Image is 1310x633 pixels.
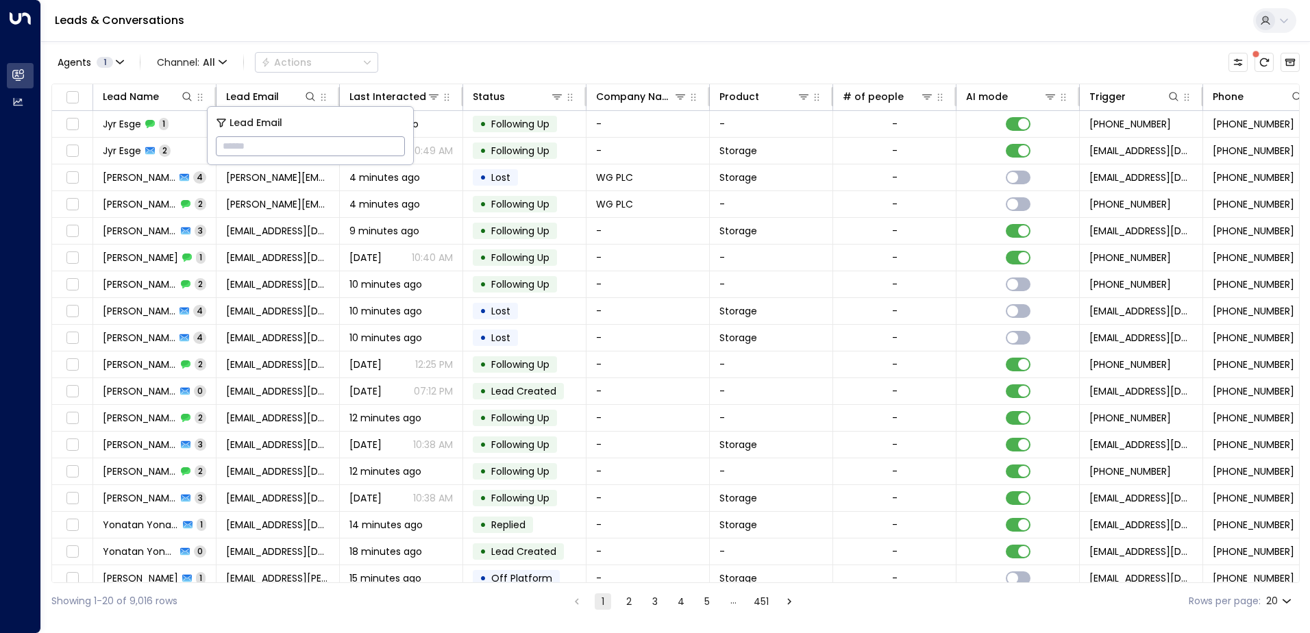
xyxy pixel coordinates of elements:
[64,276,81,293] span: Toggle select row
[586,245,710,271] td: -
[64,196,81,213] span: Toggle select row
[1089,171,1193,184] span: leads@space-station.co.uk
[491,171,510,184] span: Lost
[226,518,330,532] span: yonata.h@hotmail.co.uk
[491,197,549,211] span: Following Up
[1213,411,1294,425] span: +447838729058
[710,405,833,431] td: -
[719,571,757,585] span: Storage
[97,57,113,68] span: 1
[55,12,184,28] a: Leads & Conversations
[349,171,420,184] span: 4 minutes ago
[151,53,232,72] button: Channel:All
[1089,251,1171,264] span: +447895059081
[1089,117,1171,131] span: +447756334573
[226,384,330,398] span: lukecurran@hotmail.co.uk
[1213,438,1294,451] span: +447838729058
[892,197,898,211] div: -
[64,142,81,160] span: Toggle select row
[226,331,330,345] span: lukecurran@hotmail.co.uk
[491,251,549,264] span: Following Up
[1255,53,1274,72] span: There are new threads available. Refresh the grid to view the latest updates.
[64,169,81,186] span: Toggle select row
[710,111,833,137] td: -
[261,56,312,69] div: Actions
[491,384,556,398] span: Lead Created
[491,518,526,532] span: Replied
[596,88,673,105] div: Company Name
[103,384,176,398] span: Luke Curran
[647,593,663,610] button: Go to page 3
[491,304,510,318] span: Lost
[1213,358,1294,371] span: +447817592854
[480,139,486,162] div: •
[480,540,486,563] div: •
[1213,571,1294,585] span: +447944691479
[480,219,486,243] div: •
[719,331,757,345] span: Storage
[491,117,549,131] span: Following Up
[1089,197,1171,211] span: +441295123123
[194,545,206,557] span: 0
[480,433,486,456] div: •
[491,411,549,425] span: Following Up
[103,251,178,264] span: Casey Burkinshaw
[103,144,141,158] span: Jyr Esge
[710,538,833,564] td: -
[230,115,282,131] span: Lead Email
[892,117,898,131] div: -
[103,358,177,371] span: Luke Curran
[586,512,710,538] td: -
[226,464,330,478] span: ronbuzz@outlook.com
[892,304,898,318] div: -
[64,436,81,454] span: Toggle select row
[1089,571,1193,585] span: leads@space-station.co.uk
[480,273,486,296] div: •
[586,485,710,511] td: -
[1089,545,1193,558] span: leads@space-station.co.uk
[103,545,176,558] span: Yonatan Yonatan
[415,358,453,371] p: 12:25 PM
[719,171,757,184] span: Storage
[719,304,757,318] span: Storage
[586,565,710,591] td: -
[349,251,382,264] span: Aug 21, 2025
[586,111,710,137] td: -
[64,490,81,507] span: Toggle select row
[1089,411,1171,425] span: +447838729058
[480,166,486,189] div: •
[1213,117,1294,131] span: +447756334573
[51,53,129,72] button: Agents1
[892,545,898,558] div: -
[480,406,486,430] div: •
[64,383,81,400] span: Toggle select row
[103,197,177,211] span: Heidi Fowler
[103,88,194,105] div: Lead Name
[349,384,382,398] span: Aug 11, 2025
[64,410,81,427] span: Toggle select row
[480,567,486,590] div: •
[349,197,420,211] span: 4 minutes ago
[349,438,382,451] span: Aug 21, 2025
[480,513,486,536] div: •
[710,191,833,217] td: -
[226,571,330,585] span: hall.steve@live.co.uk
[699,593,715,610] button: Go to page 5
[892,251,898,264] div: -
[710,458,833,484] td: -
[349,491,382,505] span: Aug 21, 2025
[480,326,486,349] div: •
[892,438,898,451] div: -
[491,277,549,291] span: Following Up
[586,298,710,324] td: -
[226,277,330,291] span: julizachary@gmail.com
[892,464,898,478] div: -
[64,249,81,266] span: Toggle select row
[586,432,710,458] td: -
[586,378,710,404] td: -
[1213,88,1244,105] div: Phone
[349,358,382,371] span: Aug 18, 2025
[1213,464,1294,478] span: +447964525872
[719,88,811,105] div: Product
[480,353,486,376] div: •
